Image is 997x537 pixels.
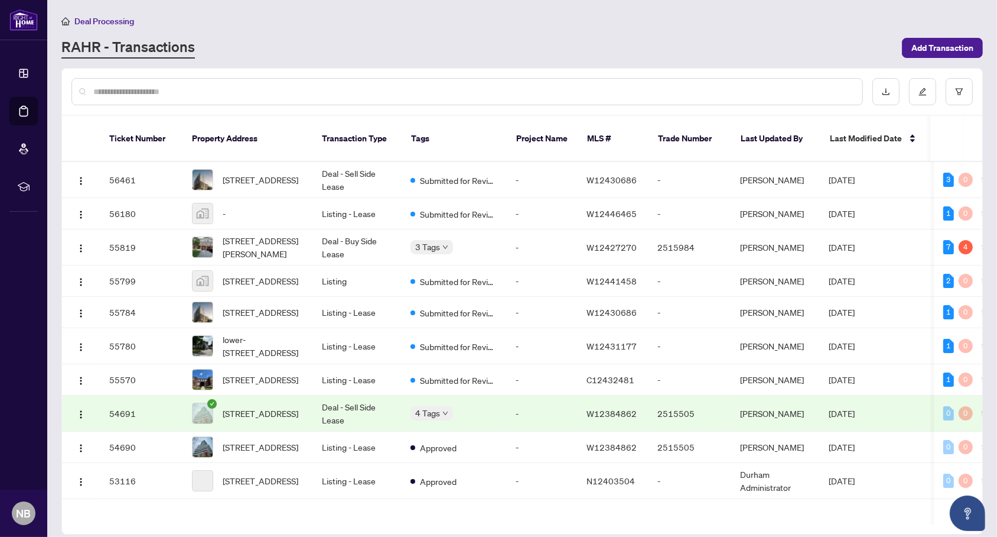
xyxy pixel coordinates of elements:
[959,406,973,420] div: 0
[731,364,819,396] td: [PERSON_NAME]
[193,336,213,356] img: thumbnail-img
[312,328,401,364] td: Listing - Lease
[820,116,927,162] th: Last Modified Date
[402,116,507,162] th: Tags
[731,162,819,198] td: [PERSON_NAME]
[76,309,86,318] img: Logo
[918,88,927,96] span: edit
[587,208,637,219] span: W12446465
[100,229,183,266] td: 55819
[61,37,195,59] a: RAHR - Transactions
[829,408,855,419] span: [DATE]
[100,364,183,396] td: 55570
[100,198,183,229] td: 56180
[959,373,973,387] div: 0
[731,328,819,364] td: [PERSON_NAME]
[959,474,973,488] div: 0
[506,396,577,432] td: -
[648,198,731,229] td: -
[71,438,90,457] button: Logo
[587,242,637,253] span: W12427270
[420,275,497,288] span: Submitted for Review
[312,432,401,463] td: Listing - Lease
[648,396,731,432] td: 2515505
[829,307,855,318] span: [DATE]
[207,399,217,409] span: check-circle
[959,206,973,221] div: 0
[312,229,401,266] td: Deal - Buy Side Lease
[943,440,954,454] div: 0
[71,303,90,322] button: Logo
[100,396,183,432] td: 54691
[193,170,213,190] img: thumbnail-img
[959,305,973,319] div: 0
[587,475,635,486] span: N12403504
[193,271,213,291] img: thumbnail-img
[420,306,497,319] span: Submitted for Review
[61,17,70,25] span: home
[312,396,401,432] td: Deal - Sell Side Lease
[420,174,497,187] span: Submitted for Review
[74,16,134,27] span: Deal Processing
[71,271,90,290] button: Logo
[943,373,954,387] div: 1
[193,302,213,322] img: thumbnail-img
[420,208,497,221] span: Submitted for Review
[506,229,577,266] td: -
[829,208,855,219] span: [DATE]
[829,475,855,486] span: [DATE]
[959,274,973,288] div: 0
[648,328,731,364] td: -
[830,132,902,145] span: Last Modified Date
[223,173,298,186] span: [STREET_ADDRESS]
[17,505,31,522] span: NB
[76,210,86,219] img: Logo
[71,404,90,423] button: Logo
[943,305,954,319] div: 1
[943,339,954,353] div: 1
[100,463,183,499] td: 53116
[731,266,819,297] td: [PERSON_NAME]
[943,240,954,254] div: 7
[587,174,637,185] span: W12430686
[76,244,86,253] img: Logo
[312,162,401,198] td: Deal - Sell Side Lease
[648,432,731,463] td: 2515505
[100,328,183,364] td: 55780
[100,297,183,328] td: 55784
[648,162,731,198] td: -
[312,266,401,297] td: Listing
[829,174,855,185] span: [DATE]
[872,78,900,105] button: download
[648,297,731,328] td: -
[223,207,226,220] span: -
[71,337,90,355] button: Logo
[223,306,298,319] span: [STREET_ADDRESS]
[506,198,577,229] td: -
[731,297,819,328] td: [PERSON_NAME]
[223,407,298,420] span: [STREET_ADDRESS]
[882,88,890,96] span: download
[71,370,90,389] button: Logo
[76,444,86,453] img: Logo
[506,266,577,297] td: -
[587,341,637,351] span: W12431177
[183,116,312,162] th: Property Address
[76,376,86,386] img: Logo
[648,463,731,499] td: -
[911,38,973,57] span: Add Transaction
[648,266,731,297] td: -
[829,341,855,351] span: [DATE]
[442,244,448,250] span: down
[76,277,86,287] img: Logo
[223,333,303,359] span: lower-[STREET_ADDRESS]
[71,204,90,223] button: Logo
[420,441,457,454] span: Approved
[420,475,457,488] span: Approved
[731,229,819,266] td: [PERSON_NAME]
[587,442,637,452] span: W12384862
[312,297,401,328] td: Listing - Lease
[71,471,90,490] button: Logo
[223,474,298,487] span: [STREET_ADDRESS]
[943,173,954,187] div: 3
